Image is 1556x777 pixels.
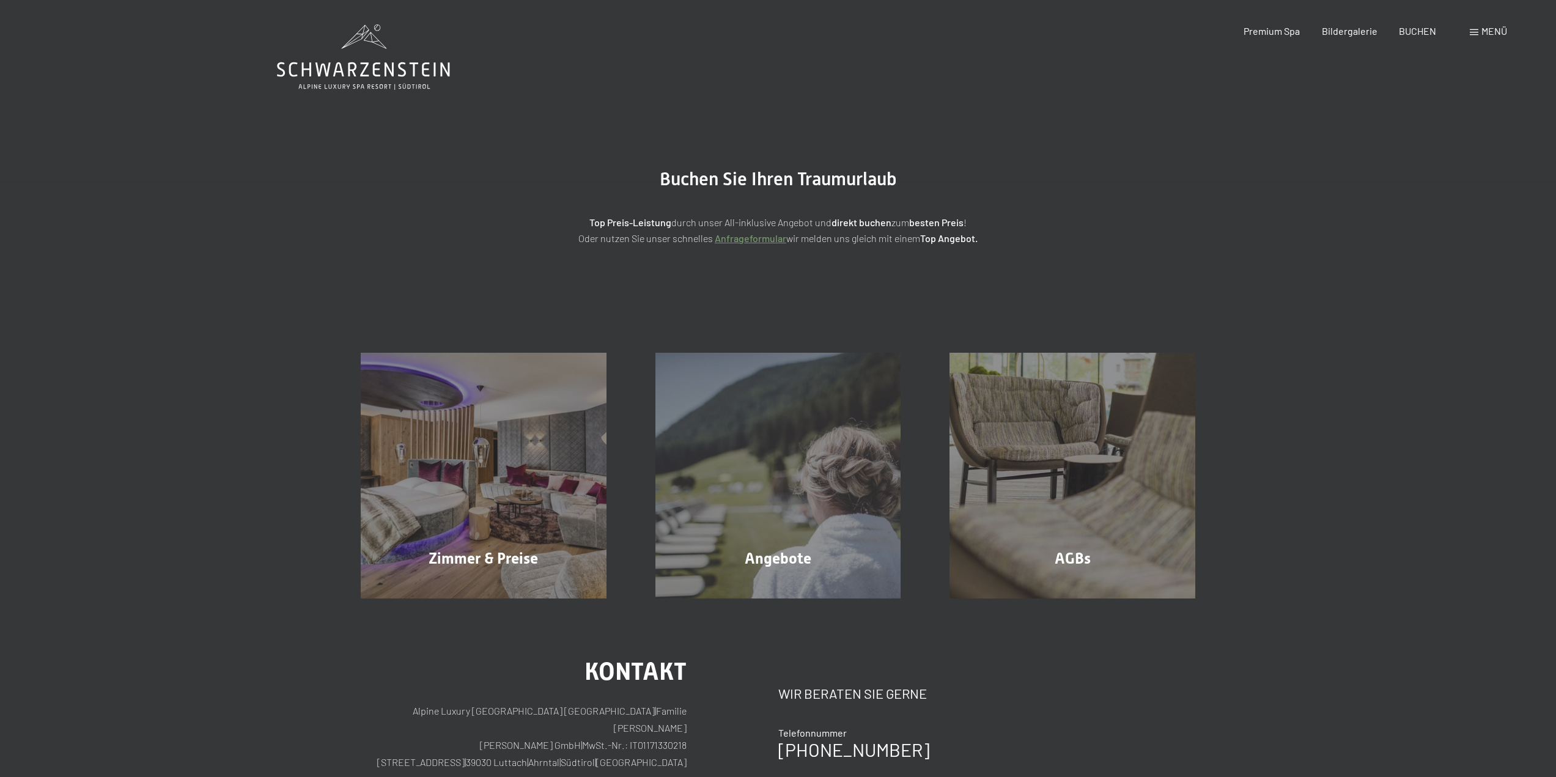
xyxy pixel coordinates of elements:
[1322,25,1377,37] a: Bildergalerie
[778,685,927,701] span: Wir beraten Sie gerne
[336,353,631,598] a: Buchung Zimmer & Preise
[715,232,786,244] a: Anfrageformular
[1481,25,1507,37] span: Menü
[589,216,671,228] strong: Top Preis-Leistung
[473,215,1084,246] p: durch unser All-inklusive Angebot und zum ! Oder nutzen Sie unser schnelles wir melden uns gleich...
[527,756,528,768] span: |
[584,657,687,686] span: Kontakt
[925,353,1220,598] a: Buchung AGBs
[745,550,811,567] span: Angebote
[595,756,596,768] span: |
[909,216,964,228] strong: besten Preis
[655,705,656,716] span: |
[920,232,978,244] strong: Top Angebot.
[778,727,847,738] span: Telefonnummer
[1055,550,1091,567] span: AGBs
[660,168,897,190] span: Buchen Sie Ihren Traumurlaub
[429,550,538,567] span: Zimmer & Preise
[831,216,891,228] strong: direkt buchen
[465,756,466,768] span: |
[631,353,926,598] a: Buchung Angebote
[581,739,582,751] span: |
[1244,25,1300,37] a: Premium Spa
[361,702,687,771] p: Alpine Luxury [GEOGRAPHIC_DATA] [GEOGRAPHIC_DATA] Familie [PERSON_NAME] [PERSON_NAME] GmbH MwSt.-...
[778,738,929,760] a: [PHONE_NUMBER]
[1399,25,1436,37] a: BUCHEN
[559,756,561,768] span: |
